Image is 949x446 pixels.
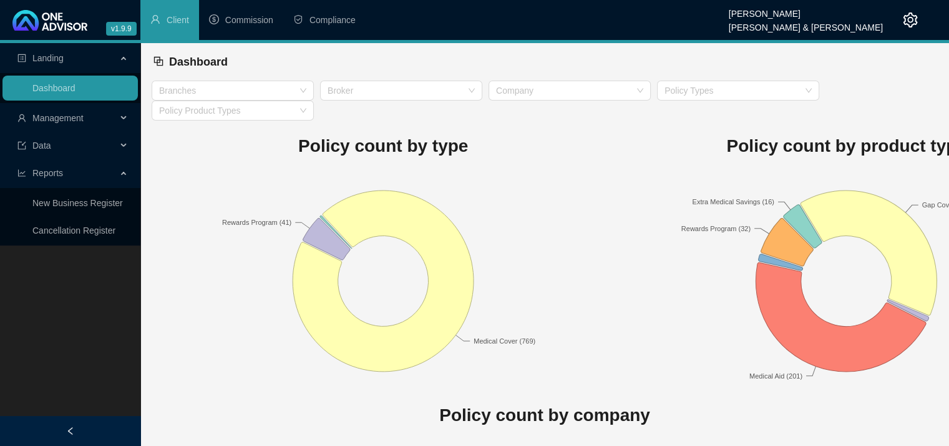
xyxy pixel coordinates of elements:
text: Medical Cover (769) [474,337,535,345]
span: import [17,141,26,150]
span: Commission [225,15,273,25]
span: Compliance [309,15,356,25]
span: setting [903,12,918,27]
text: Rewards Program (41) [222,219,291,226]
span: Client [167,15,189,25]
span: safety [293,14,303,24]
span: Management [32,113,84,123]
span: user [17,114,26,122]
text: Rewards Program (32) [681,224,751,232]
span: dollar [209,14,219,24]
div: [PERSON_NAME] [729,3,883,17]
text: Medical Aid (201) [749,372,802,379]
span: Reports [32,168,63,178]
span: Landing [32,53,64,63]
h1: Policy count by type [152,132,615,160]
text: Extra Medical Savings (16) [693,198,774,206]
div: [PERSON_NAME] & [PERSON_NAME] [729,17,883,31]
h1: Policy count by company [152,402,938,429]
span: Data [32,141,51,151]
span: user [150,14,160,24]
a: Cancellation Register [32,225,115,235]
span: profile [17,54,26,62]
span: v1.9.9 [106,22,137,36]
span: Dashboard [169,56,228,68]
a: Dashboard [32,83,75,93]
span: block [153,56,164,67]
span: left [66,427,75,435]
img: 2df55531c6924b55f21c4cf5d4484680-logo-light.svg [12,10,87,31]
a: New Business Register [32,198,123,208]
span: line-chart [17,169,26,177]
